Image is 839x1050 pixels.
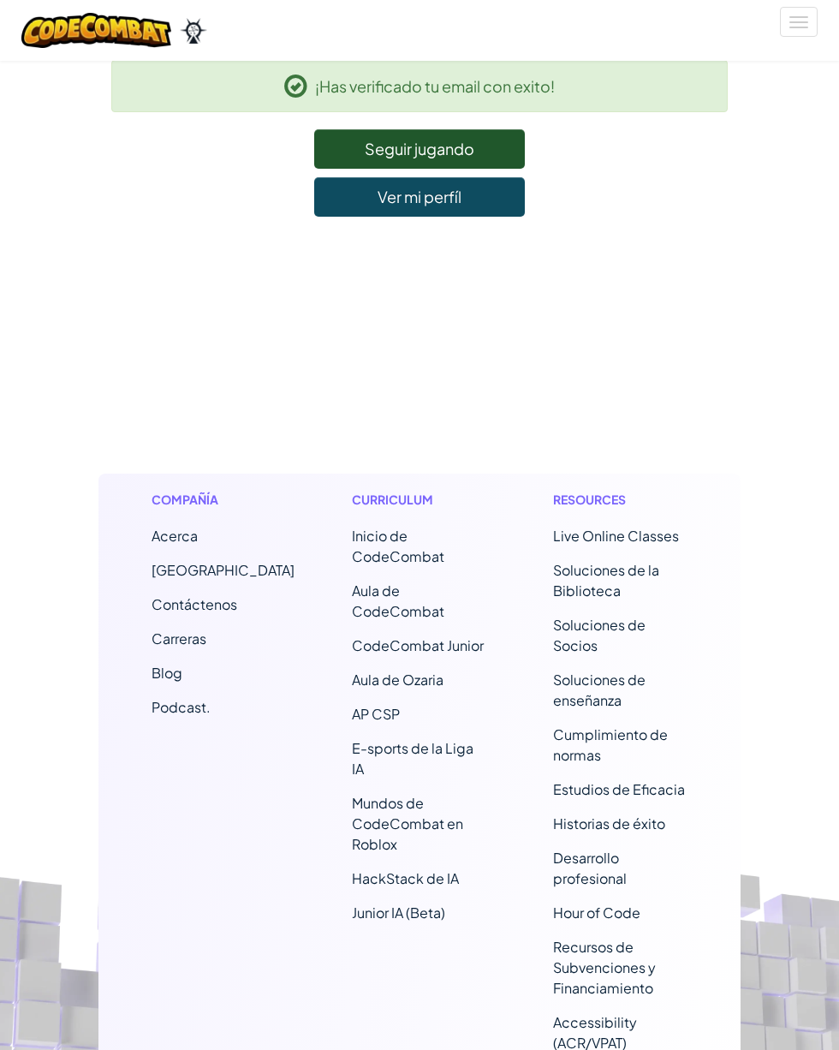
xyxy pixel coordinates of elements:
[553,780,685,798] a: Estudios de Eficacia
[553,849,627,887] a: Desarrollo profesional
[152,491,287,509] h1: Compañía
[553,904,640,922] a: Hour of Code
[352,671,443,689] a: Aula de Ozaria
[352,739,473,778] a: E-sports de la Liga IA
[352,705,400,723] a: AP CSP
[553,725,668,764] a: Cumplimiento de normas
[152,629,206,647] a: Carreras
[152,595,237,613] span: Contáctenos
[352,904,445,922] a: Junior IA (Beta)
[553,814,665,832] a: Historias de éxito
[553,491,688,509] h1: Resources
[553,938,656,997] a: Recursos de Subvenciones y Financiamiento
[315,74,555,98] span: ¡Has verificado tu email con exito!
[352,869,459,887] a: HackStack de IA
[152,664,182,682] a: Blog
[352,491,487,509] h1: Curriculum
[352,636,484,654] a: CodeCombat Junior
[180,18,207,44] img: Ozaria
[152,561,295,579] a: [GEOGRAPHIC_DATA]
[553,616,646,654] a: Soluciones de Socios
[314,129,525,169] a: Seguir jugando
[352,582,444,620] a: Aula de CodeCombat
[352,794,463,853] a: Mundos de CodeCombat en Roblox
[553,527,679,545] a: Live Online Classes
[352,527,444,565] span: Inicio de CodeCombat
[152,698,211,716] a: Podcast.
[314,177,525,217] a: Ver mi perfíl
[553,671,646,709] a: Soluciones de enseñanza
[553,561,659,600] a: Soluciones de la Biblioteca
[152,527,198,545] a: Acerca
[21,13,171,48] img: CodeCombat logo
